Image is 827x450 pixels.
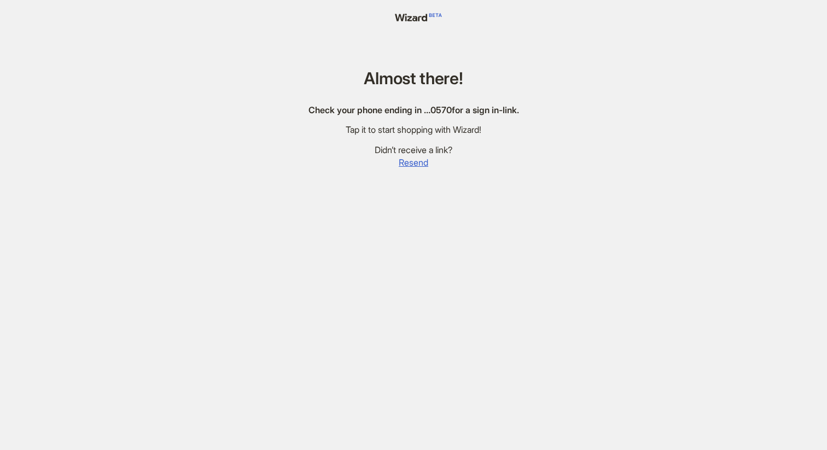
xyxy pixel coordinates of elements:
button: Resend [398,156,429,169]
div: Didn’t receive a link? [308,144,519,156]
h1: Almost there! [308,69,519,87]
div: Check your phone ending in … 0570 for a sign in-link. [308,104,519,116]
div: Tap it to start shopping with Wizard! [308,124,519,136]
span: Resend [399,157,428,168]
